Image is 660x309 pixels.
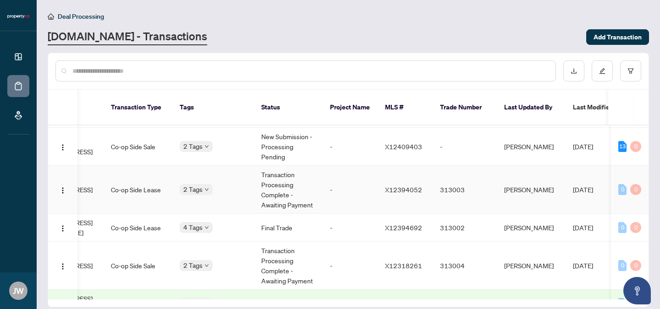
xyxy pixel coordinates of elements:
span: X12394052 [385,185,422,194]
td: [PERSON_NAME] [497,128,566,166]
div: 0 [618,260,627,271]
button: Logo [55,258,70,273]
a: [DOMAIN_NAME] - Transactions [48,29,207,45]
button: Logo [55,182,70,197]
td: - [323,242,378,290]
img: Logo [59,187,66,194]
span: 2 Tags [183,260,203,271]
span: [DATE] [573,223,593,232]
td: 313004 [433,242,497,290]
td: - [323,128,378,166]
span: 2 Tags [183,184,203,195]
span: home [48,13,54,20]
img: logo [7,14,29,19]
td: [PERSON_NAME] [497,214,566,242]
span: download [571,68,577,74]
img: Logo [59,263,66,270]
span: [DATE] [573,261,593,270]
th: Project Name [323,90,378,125]
td: 313003 [433,166,497,214]
td: Final Trade [254,214,323,242]
div: 0 [618,222,627,233]
span: 4 Tags [183,298,203,309]
span: Deal Processing [58,12,104,21]
div: 0 [630,141,641,152]
div: 0 [618,184,627,195]
td: - [323,214,378,242]
button: Logo [55,139,70,154]
div: 0 [630,222,641,233]
td: [PERSON_NAME] [497,166,566,214]
span: X12318261 [385,261,422,270]
td: Co-op Side Lease [104,166,172,214]
th: MLS # [378,90,433,125]
span: down [204,144,209,149]
div: 13 [618,141,627,152]
th: Tags [172,90,254,125]
span: JW [13,284,24,297]
span: filter [627,68,634,74]
td: - [433,128,497,166]
img: Logo [59,225,66,232]
span: 2 Tags [183,141,203,152]
span: edit [599,68,605,74]
img: Logo [59,144,66,151]
td: - [323,166,378,214]
span: Last Modified Date [573,102,629,112]
span: Add Transaction [594,30,642,44]
span: X12409403 [385,142,422,151]
span: down [204,187,209,192]
div: 0 [618,298,627,309]
td: Co-op Side Sale [104,128,172,166]
th: Last Modified Date [566,90,648,125]
div: 0 [630,260,641,271]
th: Trade Number [433,90,497,125]
span: down [204,263,209,268]
th: Last Updated By [497,90,566,125]
button: Add Transaction [586,29,649,45]
td: Co-op Side Lease [104,214,172,242]
span: [DATE] [573,142,593,151]
td: Transaction Processing Complete - Awaiting Payment [254,242,323,290]
span: X12394692 [385,223,422,232]
td: Co-op Side Sale [104,242,172,290]
td: 313002 [433,214,497,242]
button: edit [592,60,613,81]
th: Transaction Type [104,90,172,125]
button: filter [620,60,641,81]
td: New Submission - Processing Pending [254,128,323,166]
button: download [563,60,584,81]
td: Transaction Processing Complete - Awaiting Payment [254,166,323,214]
button: Logo [55,220,70,235]
span: [DATE] [573,185,593,194]
td: [PERSON_NAME] [497,242,566,290]
button: Open asap [623,277,651,304]
span: down [204,225,209,230]
div: 0 [630,184,641,195]
th: Status [254,90,323,125]
span: 4 Tags [183,222,203,233]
